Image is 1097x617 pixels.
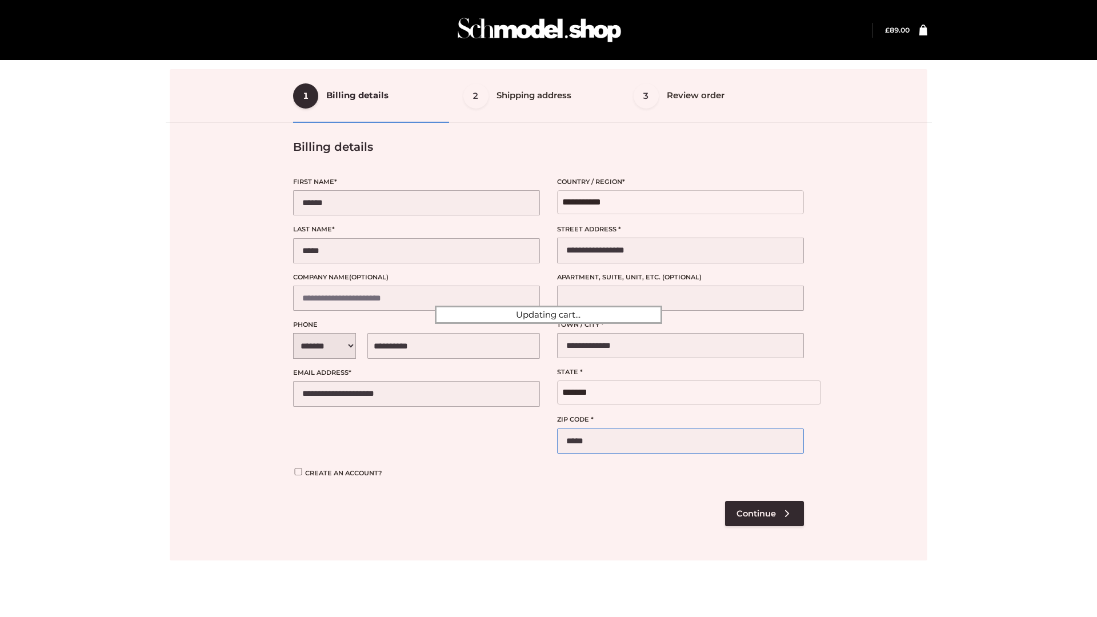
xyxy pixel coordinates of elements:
img: Schmodel Admin 964 [454,7,625,53]
div: Updating cart... [435,306,662,324]
bdi: 89.00 [885,26,910,34]
a: £89.00 [885,26,910,34]
span: £ [885,26,890,34]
